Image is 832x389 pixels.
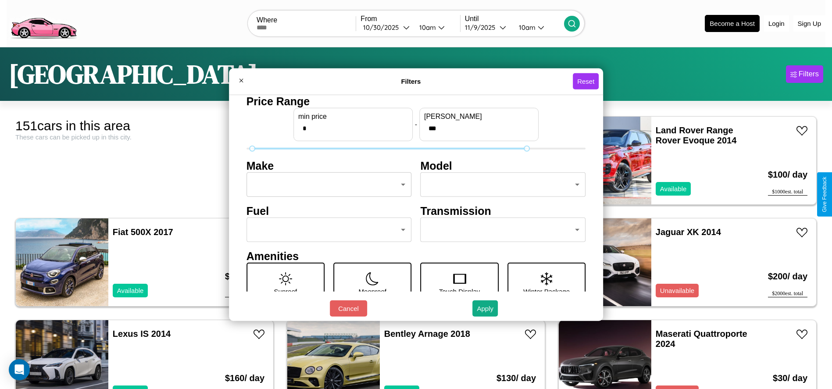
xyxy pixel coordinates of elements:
[793,15,825,32] button: Sign Up
[361,23,412,32] button: 10/30/2025
[786,65,823,83] button: Filters
[656,227,721,237] a: Jaguar XK 2014
[225,263,264,290] h3: $ 190 / day
[514,23,538,32] div: 10am
[298,112,408,120] label: min price
[523,285,570,297] p: Winter Package
[330,300,367,317] button: Cancel
[421,204,586,217] h4: Transmission
[424,112,534,120] label: [PERSON_NAME]
[246,250,586,262] h4: Amenities
[512,23,564,32] button: 10am
[257,16,356,24] label: Where
[768,189,807,196] div: $ 1000 est. total
[7,4,80,41] img: logo
[9,56,258,92] h1: [GEOGRAPHIC_DATA]
[117,285,144,296] p: Available
[799,70,819,79] div: Filters
[412,23,460,32] button: 10am
[415,23,438,32] div: 10am
[246,95,586,107] h4: Price Range
[768,263,807,290] h3: $ 200 / day
[113,227,173,237] a: Fiat 500X 2017
[15,133,274,141] div: These cars can be picked up in this city.
[249,78,573,85] h4: Filters
[359,285,386,297] p: Moonroof
[764,15,789,32] button: Login
[415,118,417,130] p: -
[573,73,599,89] button: Reset
[472,300,498,317] button: Apply
[225,290,264,297] div: $ 1900 est. total
[246,159,412,172] h4: Make
[660,183,687,195] p: Available
[15,118,274,133] div: 151 cars in this area
[660,285,694,296] p: Unavailable
[768,161,807,189] h3: $ 100 / day
[705,15,760,32] button: Become a Host
[768,290,807,297] div: $ 2000 est. total
[465,15,564,23] label: Until
[363,23,403,32] div: 10 / 30 / 2025
[384,329,470,339] a: Bentley Arnage 2018
[246,204,412,217] h4: Fuel
[113,329,171,339] a: Lexus IS 2014
[439,285,480,297] p: Touch Display
[421,159,586,172] h4: Model
[9,359,30,380] div: Open Intercom Messenger
[274,285,297,297] p: Sunroof
[821,177,828,212] div: Give Feedback
[656,125,737,145] a: Land Rover Range Rover Evoque 2014
[361,15,460,23] label: From
[656,329,747,349] a: Maserati Quattroporte 2024
[465,23,500,32] div: 11 / 9 / 2025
